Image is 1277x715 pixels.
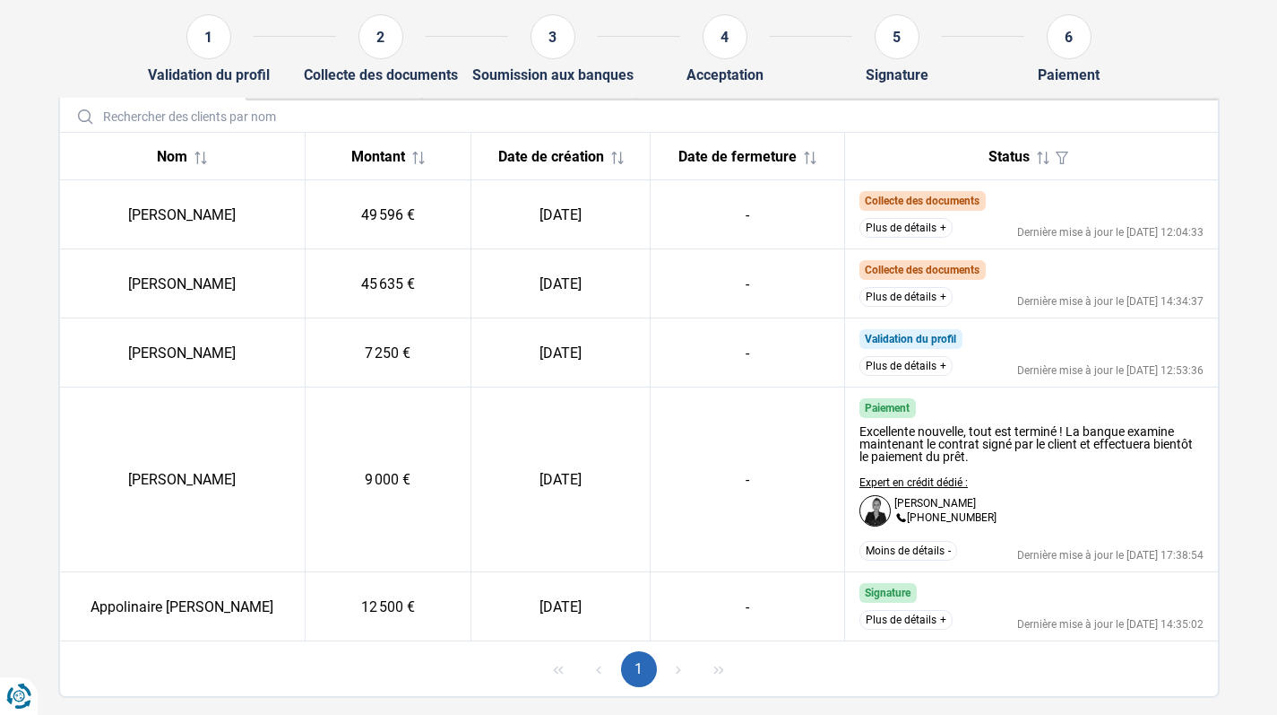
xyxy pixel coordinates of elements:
button: Plus de détails [859,610,953,630]
span: Montant [351,148,405,165]
div: 1 [186,14,231,59]
input: Rechercher des clients par nom [67,100,1211,132]
button: Page 1 [621,651,657,687]
div: Dernière mise à jour le [DATE] 14:35:02 [1017,619,1204,630]
span: Nom [157,148,187,165]
div: Soumission aux banques [472,66,634,83]
td: [DATE] [471,180,651,249]
button: Moins de détails [859,541,957,561]
div: 4 [703,14,747,59]
div: Validation du profil [148,66,270,83]
td: [DATE] [471,388,651,572]
td: 45 635 € [305,249,470,318]
img: +3228860076 [894,512,907,525]
div: 5 [875,14,919,59]
td: - [651,180,845,249]
td: [PERSON_NAME] [60,388,306,572]
td: 7 250 € [305,318,470,388]
div: Paiement [1038,66,1100,83]
span: Status [988,148,1030,165]
span: Collecte des documents [865,195,979,207]
button: Plus de détails [859,218,953,238]
span: Collecte des documents [865,264,979,276]
td: - [651,388,845,572]
td: [PERSON_NAME] [60,249,306,318]
button: Next Page [660,651,696,687]
td: [DATE] [471,249,651,318]
td: 12 500 € [305,572,470,641]
div: Signature [866,66,928,83]
p: Expert en crédit dédié : [859,477,997,488]
button: Last Page [701,651,737,687]
span: Date de création [498,148,604,165]
button: Plus de détails [859,356,953,376]
button: Plus de détails [859,287,953,307]
div: Dernière mise à jour le [DATE] 17:38:54 [1017,550,1204,561]
span: Validation du profil [865,333,956,345]
td: [PERSON_NAME] [60,180,306,249]
td: Appolinaire [PERSON_NAME] [60,572,306,641]
td: [DATE] [471,318,651,388]
div: Collecte des documents [304,66,458,83]
div: Excellente nouvelle, tout est terminé ! La banque examine maintenant le contrat signé par le clie... [859,425,1204,463]
td: [DATE] [471,572,651,641]
td: 49 596 € [305,180,470,249]
td: - [651,318,845,388]
td: - [651,572,845,641]
div: 6 [1047,14,1091,59]
div: 2 [358,14,403,59]
span: Date de fermeture [678,148,797,165]
div: Dernière mise à jour le [DATE] 12:04:33 [1017,227,1204,238]
div: Dernière mise à jour le [DATE] 14:34:37 [1017,296,1204,307]
div: Dernière mise à jour le [DATE] 12:53:36 [1017,365,1204,376]
td: [PERSON_NAME] [60,318,306,388]
span: Paiement [865,402,910,414]
p: [PERSON_NAME] [894,498,976,509]
div: Acceptation [686,66,764,83]
span: Signature [865,587,910,599]
img: Dafina Haziri [859,495,891,527]
td: 9 000 € [305,388,470,572]
button: Previous Page [581,651,617,687]
div: 3 [531,14,575,59]
td: - [651,249,845,318]
button: First Page [540,651,576,687]
p: [PHONE_NUMBER] [894,512,997,525]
